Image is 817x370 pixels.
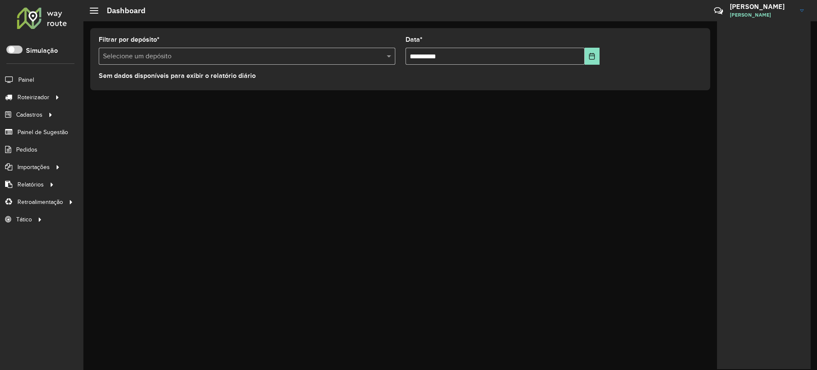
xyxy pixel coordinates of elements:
[730,3,794,11] h3: [PERSON_NAME]
[16,145,37,154] span: Pedidos
[406,34,423,45] label: Data
[99,34,160,45] label: Filtrar por depósito
[709,2,728,20] a: Contato Rápido
[98,6,146,15] h2: Dashboard
[17,163,50,172] span: Importações
[730,11,794,19] span: [PERSON_NAME]
[585,48,600,65] button: Choose Date
[17,128,68,137] span: Painel de Sugestão
[16,215,32,224] span: Tático
[26,46,58,56] label: Simulação
[99,71,256,81] label: Sem dados disponíveis para exibir o relatório diário
[17,198,63,207] span: Retroalimentação
[18,75,34,84] span: Painel
[17,93,49,102] span: Roteirizador
[17,180,44,189] span: Relatórios
[16,110,43,119] span: Cadastros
